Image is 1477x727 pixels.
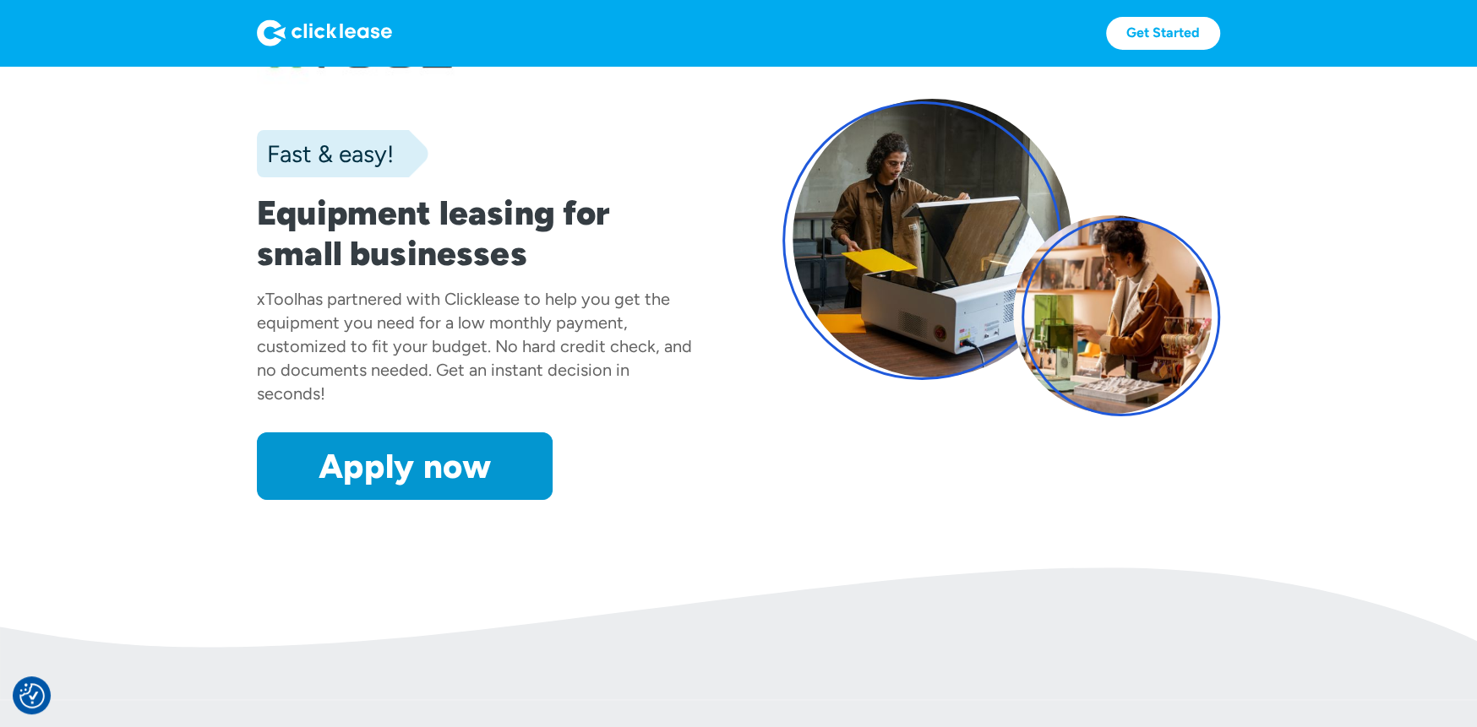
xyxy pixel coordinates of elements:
[257,193,695,274] h1: Equipment leasing for small businesses
[257,289,692,404] div: has partnered with Clicklease to help you get the equipment you need for a low monthly payment, c...
[19,683,45,708] button: Consent Preferences
[19,683,45,708] img: Revisit consent button
[257,289,297,309] div: xTool
[257,137,394,171] div: Fast & easy!
[257,432,553,500] a: Apply now
[1106,17,1220,50] a: Get Started
[257,19,392,46] img: Logo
